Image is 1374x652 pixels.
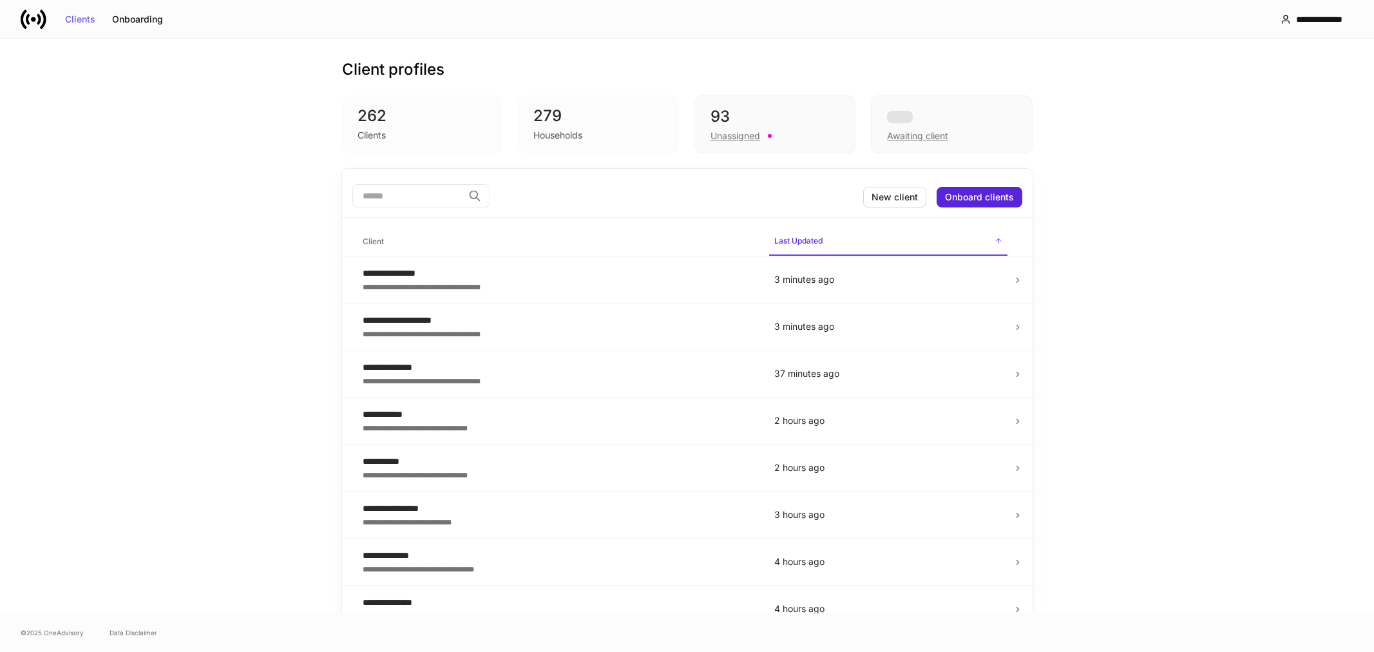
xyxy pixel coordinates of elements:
[863,187,926,207] button: New client
[774,367,1002,380] p: 37 minutes ago
[774,273,1002,286] p: 3 minutes ago
[774,461,1002,474] p: 2 hours ago
[694,95,855,153] div: 93Unassigned
[358,106,488,126] div: 262
[774,508,1002,521] p: 3 hours ago
[110,628,157,638] a: Data Disclaimer
[363,235,384,247] h6: Client
[774,414,1002,427] p: 2 hours ago
[774,555,1002,568] p: 4 hours ago
[774,320,1002,333] p: 3 minutes ago
[871,95,1032,153] div: Awaiting client
[711,106,839,127] div: 93
[533,129,582,142] div: Households
[769,228,1007,256] span: Last Updated
[533,106,663,126] div: 279
[887,129,948,142] div: Awaiting client
[21,628,84,638] span: © 2025 OneAdvisory
[57,9,104,30] button: Clients
[774,235,823,247] h6: Last Updated
[358,229,759,255] span: Client
[65,15,95,24] div: Clients
[774,602,1002,615] p: 4 hours ago
[112,15,163,24] div: Onboarding
[872,193,918,202] div: New client
[945,193,1014,202] div: Onboard clients
[711,129,760,142] div: Unassigned
[358,129,386,142] div: Clients
[342,59,444,80] h3: Client profiles
[937,187,1022,207] button: Onboard clients
[104,9,171,30] button: Onboarding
